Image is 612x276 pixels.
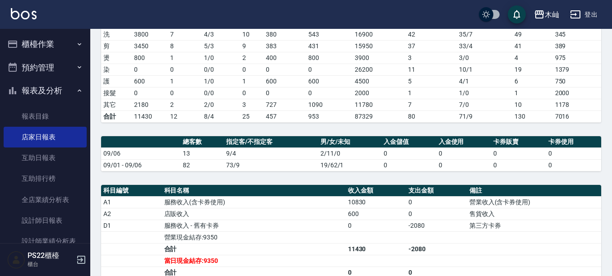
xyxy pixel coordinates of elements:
[306,87,353,99] td: 0
[346,185,407,197] th: 收入金額
[352,87,406,99] td: 2000
[202,110,240,122] td: 8/4
[4,189,87,210] a: 全店業績分析表
[101,52,132,64] td: 燙
[28,260,74,268] p: 櫃台
[202,99,240,110] td: 2 / 0
[346,243,407,255] td: 11430
[436,147,491,159] td: 0
[306,99,353,110] td: 1090
[162,196,346,208] td: 服務收入(含卡券使用)
[352,110,406,122] td: 87329
[240,99,264,110] td: 3
[381,147,436,159] td: 0
[406,243,467,255] td: -2080
[545,9,559,20] div: 木屾
[264,40,306,52] td: 383
[4,32,87,56] button: 櫃檯作業
[28,251,74,260] h5: PS22櫃檯
[346,220,407,231] td: 0
[224,147,318,159] td: 9/4
[406,40,457,52] td: 37
[240,64,264,75] td: 0
[467,208,601,220] td: 售貨收入
[381,159,436,171] td: 0
[306,64,353,75] td: 0
[546,136,601,148] th: 卡券使用
[162,220,346,231] td: 服務收入 - 舊有卡券
[352,75,406,87] td: 4500
[467,196,601,208] td: 營業收入(含卡券使用)
[162,231,346,243] td: 營業現金結存:9350
[512,75,553,87] td: 6
[7,251,25,269] img: Person
[202,40,240,52] td: 5 / 3
[11,8,37,19] img: Logo
[101,28,132,40] td: 洗
[4,168,87,189] a: 互助排行榜
[436,159,491,171] td: 0
[406,110,457,122] td: 80
[101,87,132,99] td: 接髮
[491,136,546,148] th: 卡券販賣
[264,75,306,87] td: 600
[132,52,168,64] td: 800
[546,159,601,171] td: 0
[264,99,306,110] td: 727
[491,159,546,171] td: 0
[512,52,553,64] td: 4
[101,40,132,52] td: 剪
[101,196,162,208] td: A1
[101,185,162,197] th: 科目編號
[162,255,346,267] td: 當日現金結存:9350
[168,28,202,40] td: 7
[162,185,346,197] th: 科目名稱
[240,40,264,52] td: 9
[306,40,353,52] td: 431
[457,75,512,87] td: 4 / 1
[202,87,240,99] td: 0 / 0
[101,147,181,159] td: 09/06
[202,75,240,87] td: 1 / 0
[381,136,436,148] th: 入金儲值
[406,185,467,197] th: 支出金額
[318,147,381,159] td: 2/11/0
[240,87,264,99] td: 0
[352,28,406,40] td: 16900
[101,208,162,220] td: A2
[264,28,306,40] td: 380
[306,52,353,64] td: 800
[406,75,457,87] td: 5
[457,64,512,75] td: 10 / 1
[508,5,526,23] button: save
[240,52,264,64] td: 2
[406,64,457,75] td: 11
[224,159,318,171] td: 73/9
[457,87,512,99] td: 1 / 0
[101,99,132,110] td: 其它
[168,40,202,52] td: 8
[168,87,202,99] td: 0
[352,52,406,64] td: 3900
[101,136,601,171] table: a dense table
[306,75,353,87] td: 600
[264,64,306,75] td: 0
[202,64,240,75] td: 0 / 0
[306,110,353,122] td: 953
[101,75,132,87] td: 護
[132,40,168,52] td: 3450
[168,75,202,87] td: 1
[457,99,512,110] td: 7 / 0
[512,40,553,52] td: 41
[457,110,512,122] td: 71/9
[566,6,601,23] button: 登出
[132,110,168,122] td: 11430
[406,28,457,40] td: 42
[162,243,346,255] td: 合計
[168,99,202,110] td: 2
[318,159,381,171] td: 19/62/1
[512,28,553,40] td: 49
[4,127,87,147] a: 店家日報表
[467,185,601,197] th: 備註
[101,110,132,122] td: 合計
